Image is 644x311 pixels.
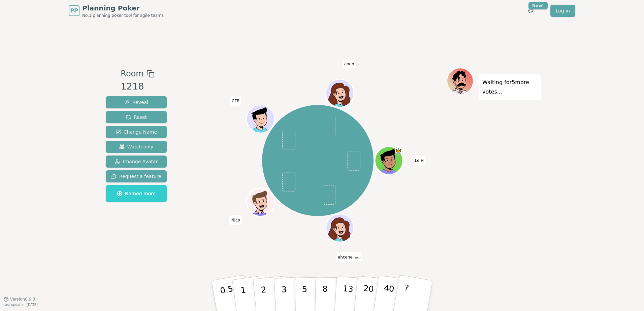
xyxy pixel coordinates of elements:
[70,7,78,15] span: PP
[327,215,353,241] button: Click to change your avatar
[126,114,147,120] span: Reset
[106,155,167,168] button: Change Avatar
[230,215,242,225] span: Click to change your name
[121,68,143,80] span: Room
[413,156,425,165] span: Click to change your name
[82,13,164,18] span: No.1 planning poker tool for agile teams
[115,158,158,165] span: Change Avatar
[69,3,164,18] a: PPPlanning PokerNo.1 planning poker tool for agile teams
[82,3,164,13] span: Planning Poker
[106,185,167,202] button: Named room
[116,129,157,135] span: Change Name
[10,297,35,302] span: Version 0.9.3
[528,2,548,9] div: New!
[106,170,167,182] button: Request a feature
[111,173,161,180] span: Request a feature
[106,126,167,138] button: Change Name
[482,78,538,97] p: Waiting for 5 more votes...
[124,99,148,106] span: Reveal
[525,5,537,17] button: New!
[550,5,575,17] a: Log in
[117,190,156,197] span: Named room
[3,303,38,307] span: Last updated: [DATE]
[336,252,362,262] span: Click to change your name
[353,256,361,259] span: (you)
[119,143,154,150] span: Watch only
[106,111,167,123] button: Reset
[3,297,35,302] button: Version0.9.3
[106,141,167,153] button: Watch only
[121,80,154,94] div: 1218
[343,60,356,69] span: Click to change your name
[395,147,402,154] span: Le H is the host
[106,96,167,108] button: Reveal
[230,96,241,106] span: Click to change your name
